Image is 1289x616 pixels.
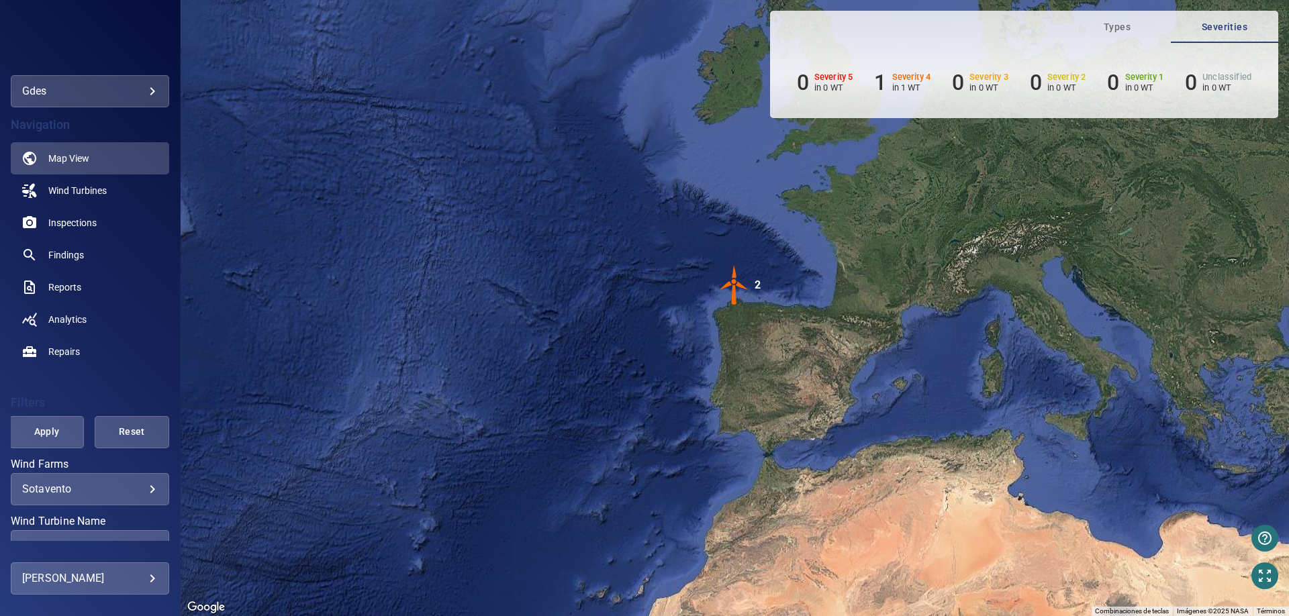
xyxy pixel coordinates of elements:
span: Findings [48,248,84,262]
p: in 1 WT [892,83,931,93]
li: Severity 4 [874,70,930,95]
div: Wind Turbine Name [11,530,169,562]
li: Severity 1 [1107,70,1163,95]
h6: Severity 3 [969,72,1008,82]
div: gdes [11,75,169,107]
div: [PERSON_NAME] [22,568,158,589]
li: Severity 5 [797,70,853,95]
a: Términos (se abre en una nueva pestaña) [1257,607,1285,615]
h6: 0 [952,70,964,95]
button: Reset [95,416,169,448]
a: repairs noActive [11,336,169,368]
div: Wind Farms [11,473,169,505]
h6: Severity 2 [1047,72,1086,82]
div: Sotavento [22,482,158,495]
img: windFarmIconCat4.svg [714,265,755,305]
span: Inspections [48,216,97,229]
a: windturbines noActive [11,174,169,207]
h6: Severity 1 [1125,72,1164,82]
a: findings noActive [11,239,169,271]
li: Severity 2 [1030,70,1086,95]
span: Severities [1179,19,1270,36]
span: Wind Turbines [48,184,107,197]
img: Google [184,599,228,616]
p: in 0 WT [1047,83,1086,93]
a: Abre esta zona en Google Maps (se abre en una nueva ventana) [184,599,228,616]
li: Severity 3 [952,70,1008,95]
a: map active [11,142,169,174]
h4: Filters [11,396,169,409]
h6: 0 [1185,70,1197,95]
span: Reset [111,423,152,440]
p: in 0 WT [1202,83,1251,93]
div: gdes [22,81,158,102]
button: Apply [9,416,84,448]
li: Severity Unclassified [1185,70,1251,95]
span: Analytics [48,313,87,326]
gmp-advanced-marker: 2 [714,265,755,307]
h6: Unclassified [1202,72,1251,82]
label: Wind Farms [11,459,169,470]
p: in 0 WT [814,83,853,93]
a: inspections noActive [11,207,169,239]
span: Reports [48,280,81,294]
span: Apply [26,423,67,440]
span: Types [1071,19,1163,36]
h6: 0 [797,70,809,95]
label: Wind Turbine Name [11,516,169,527]
h6: Severity 4 [892,72,931,82]
button: Combinaciones de teclas [1095,607,1169,616]
h6: 1 [874,70,886,95]
a: analytics noActive [11,303,169,336]
a: reports noActive [11,271,169,303]
div: 2 [755,265,761,305]
span: Map View [48,152,89,165]
h6: 0 [1030,70,1042,95]
p: in 0 WT [969,83,1008,93]
h4: Navigation [11,118,169,132]
span: Repairs [48,345,80,358]
h6: Severity 5 [814,72,853,82]
p: in 0 WT [1125,83,1164,93]
img: gdes-logo [64,34,115,47]
h6: 0 [1107,70,1119,95]
span: Imágenes ©2025 NASA [1177,607,1249,615]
